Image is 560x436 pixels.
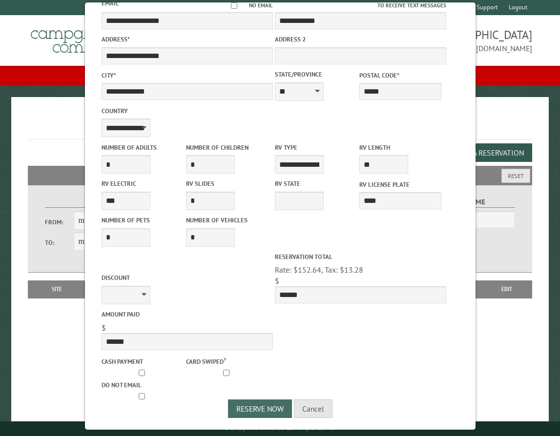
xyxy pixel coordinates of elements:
label: Amount paid [102,310,273,319]
th: Edit [482,280,532,298]
button: Cancel [294,399,332,418]
span: $ [275,276,279,286]
label: RV Electric [102,179,184,188]
a: ? [223,356,226,363]
label: State/Province [275,70,357,79]
label: Reservation Total [275,252,446,261]
label: Number of Vehicles [186,216,268,225]
label: Number of Adults [102,143,184,152]
label: Address 2 [275,35,446,44]
button: Reset [501,169,530,183]
label: City [102,71,273,80]
th: Site [33,280,81,298]
button: Add a Reservation [449,143,532,162]
label: Country [102,106,273,116]
span: $ [102,323,106,333]
label: Postal Code [359,71,441,80]
label: Address [102,35,273,44]
span: Rate: $152.64, Tax: $13.28 [275,265,363,275]
img: Campground Commander [28,19,150,57]
label: RV Type [275,143,357,152]
h2: Filters [28,166,532,184]
label: From: [45,218,74,227]
label: Card swiped [186,356,268,366]
label: Do not email [102,380,184,390]
th: Dates [82,280,145,298]
label: Cash payment [102,357,184,366]
label: RV Slides [186,179,268,188]
label: Dates [45,197,160,208]
label: No email [219,1,273,10]
button: Reserve Now [228,399,292,418]
input: No email [219,2,249,9]
label: RV Length [359,143,441,152]
label: Discount [102,273,273,282]
label: RV State [275,179,357,188]
h1: Reservations [28,113,532,139]
small: © Campground Commander LLC. All rights reserved. [225,425,335,432]
label: RV License Plate [359,180,441,189]
label: Number of Pets [102,216,184,225]
label: To: [45,238,74,247]
label: Number of Children [186,143,268,152]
